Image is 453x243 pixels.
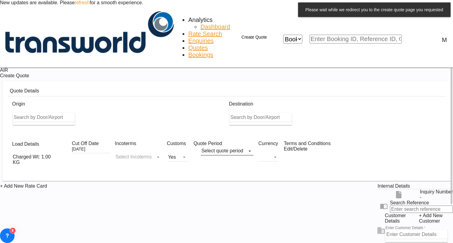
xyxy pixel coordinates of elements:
a: Enquiries [188,37,213,44]
input: Enter search reference [390,206,453,213]
button: icon-plus 400-fgCreate Quote [231,31,270,43]
span: Select quote period [201,146,253,155]
div: M [442,36,447,43]
div: icon-magnify [409,36,416,43]
input: Enter Booking ID, Reference ID, Order ID [310,35,402,43]
md-icon: icon-close [276,35,283,42]
span: icon-magnify [402,35,409,43]
span: - [420,195,421,200]
input: Select [72,147,110,153]
div: Internal Details [377,183,453,189]
span: Incoterms [115,141,136,146]
md-icon: icon-magnify [402,36,409,43]
md-select: Select Currency [258,152,279,161]
md-icon: icon-calendar [193,147,201,154]
md-icon: icon-plus 400-fg [234,34,241,41]
a: Rate Search [188,30,222,37]
md-icon: icon-chevron-down [302,36,310,43]
input: Search by Door/Airport [13,113,75,122]
div: Edit/Delete [284,146,331,152]
md-icon: Chargeable Weight [39,141,46,148]
span: Origin [12,101,25,106]
span: Customer Details [385,213,419,224]
span: Terms and Conditions [284,141,331,146]
md-select: Select Customs: Yes [167,152,188,161]
span: Destination [229,101,253,106]
span: + Add New Customer [419,213,453,224]
span: Select quote period [201,148,243,154]
span: Analytics [188,16,213,23]
a: Dashboard [200,23,230,30]
span: Search Reference [390,200,453,206]
a: Quotes [188,44,208,51]
span: Cut Off Date [72,141,99,146]
div: Quote Details [7,86,446,96]
span: Inquiry Number [420,189,453,195]
md-select: Select Incoterms [115,152,162,161]
div: Charged Wt: 1.00 KGicon-chevron-down [13,154,66,165]
span: Currency [258,141,278,146]
span: Please wait while we redirect you to the create quote page you requested [304,7,445,12]
input: Search by Door/Airport [230,113,292,122]
div: Charged Wt: 1.00 KG [13,154,56,165]
div: Yes [168,154,176,160]
md-icon: icon-chevron-down [56,156,66,163]
a: Bookings [188,51,213,58]
span: Customs [167,141,186,146]
span: icon-close [276,35,283,43]
input: Enter Customer Details [386,230,448,239]
span: Help [422,36,430,43]
span: Quote Period [193,141,222,146]
span: Load Details [12,141,46,147]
